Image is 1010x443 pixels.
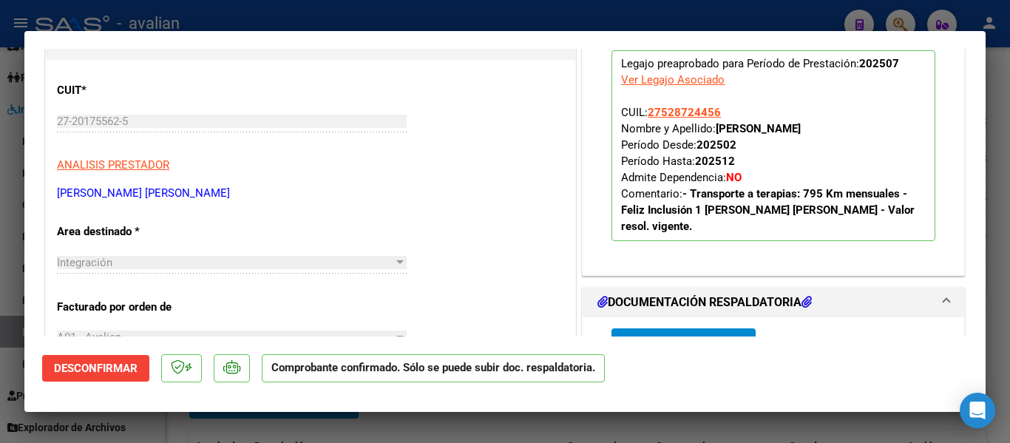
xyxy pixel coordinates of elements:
[583,288,964,317] mat-expansion-panel-header: DOCUMENTACIÓN RESPALDATORIA
[716,122,801,135] strong: [PERSON_NAME]
[960,393,995,428] div: Open Intercom Messenger
[611,328,756,356] button: Agregar Documento
[623,336,744,349] span: Agregar Documento
[57,223,209,240] p: Area destinado *
[57,82,209,99] p: CUIT
[597,294,812,311] h1: DOCUMENTACIÓN RESPALDATORIA
[57,158,169,172] span: ANALISIS PRESTADOR
[54,362,138,375] span: Desconfirmar
[262,354,605,383] p: Comprobante confirmado. Sólo se puede subir doc. respaldatoria.
[57,299,209,316] p: Facturado por orden de
[621,106,915,233] span: CUIL: Nombre y Apellido: Período Desde: Período Hasta: Admite Dependencia:
[57,331,121,344] span: A01 - Avalian
[621,72,725,88] div: Ver Legajo Asociado
[695,155,735,168] strong: 202512
[57,256,112,269] span: Integración
[611,50,935,241] p: Legajo preaprobado para Período de Prestación:
[859,57,899,70] strong: 202507
[648,106,721,119] span: 27528724456
[621,187,915,233] span: Comentario:
[697,138,736,152] strong: 202502
[57,185,564,202] p: [PERSON_NAME] [PERSON_NAME]
[621,187,915,233] strong: - Transporte a terapias: 795 Km mensuales - Feliz Inclusión 1 [PERSON_NAME] [PERSON_NAME] - Valor...
[42,355,149,382] button: Desconfirmar
[726,171,742,184] strong: NO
